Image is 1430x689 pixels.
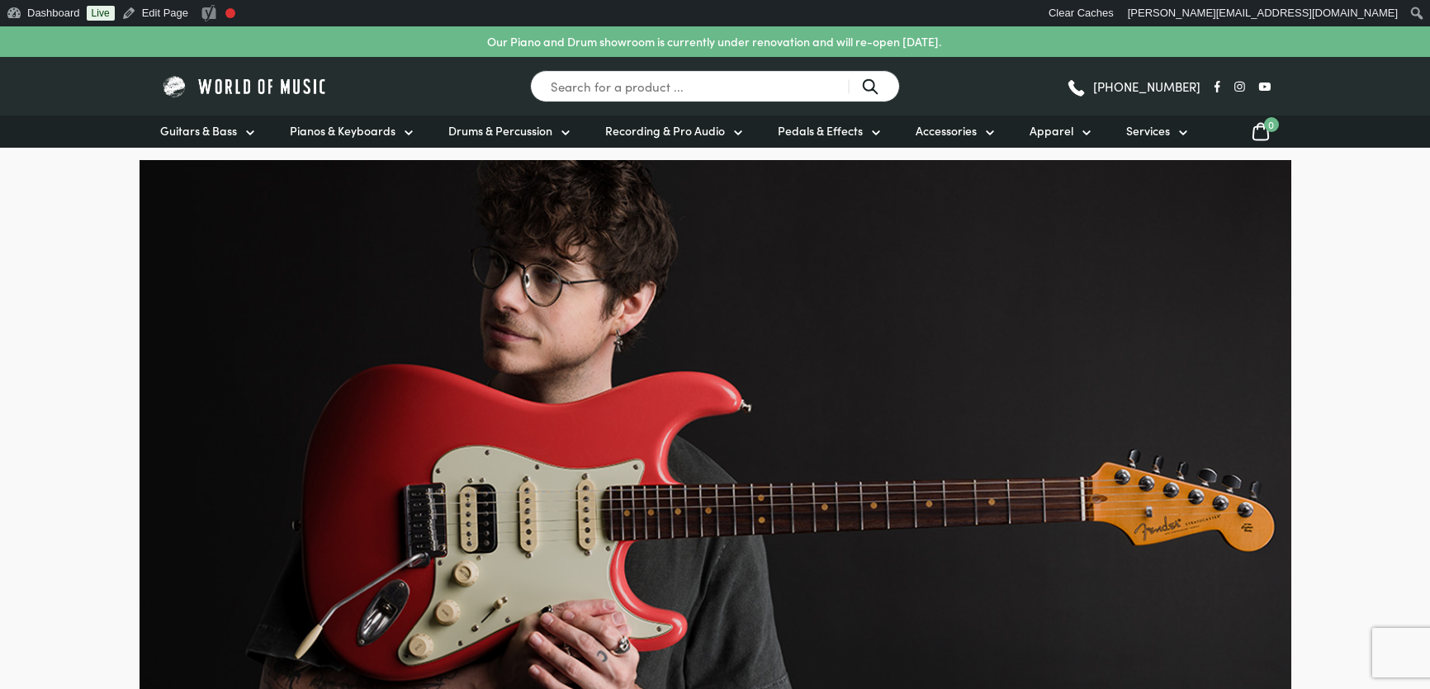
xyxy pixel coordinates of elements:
span: Pedals & Effects [778,122,863,139]
p: Our Piano and Drum showroom is currently under renovation and will re-open [DATE]. [487,33,941,50]
input: Search for a product ... [530,70,900,102]
img: World of Music [160,73,329,99]
span: Services [1126,122,1170,139]
span: Apparel [1030,122,1073,139]
span: [PHONE_NUMBER] [1093,80,1200,92]
span: Drums & Percussion [448,122,552,139]
span: Recording & Pro Audio [605,122,725,139]
iframe: Chat with our support team [1191,507,1430,689]
span: 0 [1264,117,1279,132]
span: Pianos & Keyboards [290,122,395,139]
a: [PHONE_NUMBER] [1066,74,1200,99]
span: Accessories [916,122,977,139]
a: Live [87,6,115,21]
div: Needs improvement [225,8,235,18]
span: Guitars & Bass [160,122,237,139]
